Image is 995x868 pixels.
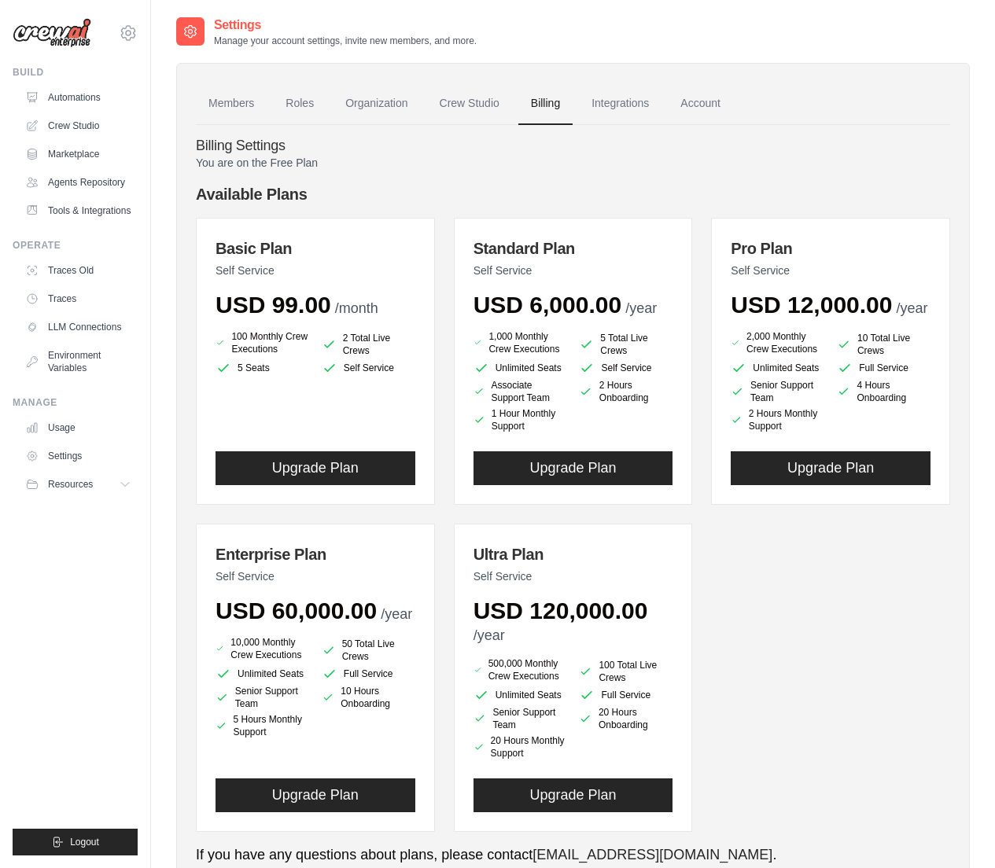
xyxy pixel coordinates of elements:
span: USD 99.00 [216,292,331,318]
li: 100 Monthly Crew Executions [216,329,309,357]
a: Integrations [579,83,661,125]
h3: Enterprise Plan [216,543,415,565]
li: Unlimited Seats [731,360,824,376]
li: 2 Hours Monthly Support [731,407,824,432]
h3: Basic Plan [216,237,415,259]
a: Roles [273,83,326,125]
p: If you have any questions about plans, please contact . [196,844,950,866]
div: Operate [13,239,138,252]
button: Upgrade Plan [216,778,415,812]
a: Organization [333,83,420,125]
p: Self Service [474,568,673,584]
span: /year [896,300,927,316]
span: /year [381,606,412,622]
img: Logo [13,18,91,48]
p: Self Service [216,568,415,584]
li: 1 Hour Monthly Support [474,407,567,432]
a: Environment Variables [19,343,138,381]
li: Full Service [579,687,673,703]
button: Resources [19,472,138,497]
a: Members [196,83,267,125]
h3: Ultra Plan [474,543,673,565]
span: USD 120,000.00 [474,598,648,623]
li: Self Service [322,360,415,376]
li: 1,000 Monthly Crew Executions [474,329,567,357]
span: USD 60,000.00 [216,598,377,623]
span: Resources [48,478,93,491]
li: 2 Hours Onboarding [579,379,673,404]
a: Usage [19,415,138,440]
button: Upgrade Plan [731,451,931,485]
span: /year [625,300,657,316]
a: Billing [518,83,573,125]
h2: Settings [214,16,477,35]
span: USD 12,000.00 [731,292,892,318]
li: 4 Hours Onboarding [837,379,931,404]
li: Associate Support Team [474,379,567,404]
a: Crew Studio [19,113,138,138]
li: Unlimited Seats [216,666,309,682]
li: Self Service [579,360,673,376]
p: Self Service [474,263,673,278]
li: Full Service [322,666,415,682]
a: Account [668,83,733,125]
li: 10,000 Monthly Crew Executions [216,634,309,663]
li: Senior Support Team [731,379,824,404]
li: Unlimited Seats [474,360,567,376]
h3: Standard Plan [474,237,673,259]
span: /year [474,627,505,643]
li: 500,000 Monthly Crew Executions [474,656,567,684]
li: Senior Support Team [216,685,309,710]
li: 2 Total Live Crews [322,332,415,357]
h4: Billing Settings [196,138,950,155]
li: 5 Total Live Crews [579,332,673,357]
li: Unlimited Seats [474,687,567,703]
h4: Available Plans [196,183,950,205]
li: 5 Hours Monthly Support [216,713,309,738]
button: Upgrade Plan [474,451,673,485]
button: Logout [13,829,138,855]
div: Manage [13,396,138,409]
a: Automations [19,85,138,110]
p: Self Service [216,263,415,278]
a: Traces [19,286,138,311]
li: 5 Seats [216,360,309,376]
h3: Pro Plan [731,237,931,259]
a: Agents Repository [19,170,138,195]
a: Traces Old [19,258,138,283]
p: Manage your account settings, invite new members, and more. [214,35,477,47]
li: 100 Total Live Crews [579,659,673,684]
li: 10 Total Live Crews [837,332,931,357]
span: USD 6,000.00 [474,292,621,318]
li: 20 Hours Onboarding [579,706,673,731]
button: Upgrade Plan [474,778,673,812]
li: 2,000 Monthly Crew Executions [731,329,824,357]
div: Build [13,66,138,79]
p: You are on the Free Plan [196,155,950,171]
span: /month [335,300,378,316]
li: 10 Hours Onboarding [322,685,415,710]
li: 50 Total Live Crews [322,638,415,663]
a: Crew Studio [427,83,512,125]
a: Tools & Integrations [19,198,138,223]
li: Full Service [837,360,931,376]
a: Settings [19,443,138,469]
p: Self Service [731,263,931,278]
li: Senior Support Team [474,706,567,731]
li: 20 Hours Monthly Support [474,734,567,759]
span: Logout [70,836,99,848]
a: [EMAIL_ADDRESS][DOMAIN_NAME] [533,847,772,862]
button: Upgrade Plan [216,451,415,485]
a: LLM Connections [19,314,138,340]
a: Marketplace [19,142,138,167]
